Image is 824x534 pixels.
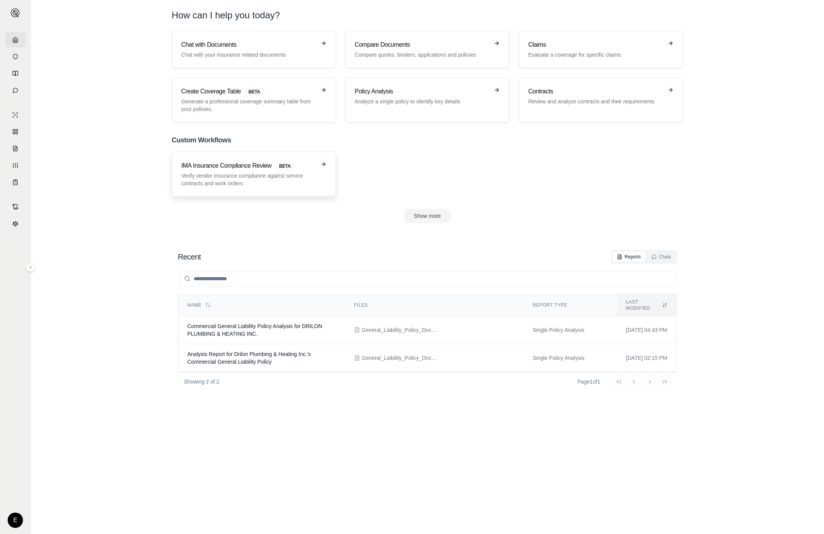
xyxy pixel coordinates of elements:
[5,124,26,139] a: Policy Comparisons
[26,263,35,272] button: Expand sidebar
[188,302,336,308] div: Name
[355,51,489,59] p: Compare quotes, binders, applications and policies
[5,32,26,47] a: Home
[188,351,311,365] span: Analysis Report for Drilon Plumbing & Heating Inc.'s Commercial General Liability Policy
[5,83,26,98] a: Chat
[355,40,489,49] h3: Compare Documents
[244,88,264,96] span: BETA
[528,51,662,59] p: Evaluate a coverage for specific claims
[626,299,667,311] div: Last modified
[5,107,26,122] a: Single Policy
[362,326,438,334] span: General_Liability_Policy_Document.pdf
[181,51,316,59] p: Chat with your insurance related documents
[528,87,662,96] h3: Contracts
[617,316,677,344] td: [DATE] 04:43 PM
[362,354,438,362] span: General_Liability_Policy_Document.pdf
[5,49,26,64] a: Documents Vault
[5,175,26,190] a: Coverage Table
[11,8,20,18] img: Expand sidebar
[172,135,683,145] h2: Custom Workflows
[355,87,489,96] h3: Policy Analysis
[519,31,683,68] a: ClaimsEvaluate a coverage for specific claims
[578,378,600,385] div: Page 1 of 1
[524,294,617,316] th: Report Type
[184,378,220,385] p: Showing 2 of 2
[647,251,676,262] button: Chats
[172,31,336,68] a: Chat with DocumentsChat with your insurance related documents
[181,172,316,187] p: Verify vendor insurance compliance against service contracts and work orders
[172,77,336,122] a: Create Coverage TableBETAGenerate a professional coverage summary table from your policies.
[181,161,316,170] h3: IMA Insurance Compliance Review
[524,344,617,372] td: Single Policy Analysis
[651,254,671,260] div: Chats
[617,254,641,260] div: Reports
[274,162,295,170] span: BETA
[8,5,23,21] button: Expand sidebar
[5,158,26,173] a: Custom Report
[405,209,450,223] button: Show more
[172,9,683,21] h1: How can I help you today?
[528,98,662,105] p: Review and analyze contracts and their requirements
[172,152,336,197] a: IMA Insurance Compliance ReviewBETAVerify vendor insurance compliance against service contracts a...
[355,98,489,105] p: Analyze a single policy to identify key details
[345,294,524,316] th: Files
[5,66,26,81] a: Prompt Library
[5,141,26,156] a: Claim Coverage
[188,323,322,337] span: Commercial General Liability Policy Analysis for DRILON PLUMBING & HEATING INC.
[345,77,509,122] a: Policy AnalysisAnalyze a single policy to identify key details
[617,344,677,372] td: [DATE] 02:15 PM
[178,251,201,262] h2: Recent
[5,216,26,231] a: Legal Search Engine
[8,513,23,528] div: E
[345,31,509,68] a: Compare DocumentsCompare quotes, binders, applications and policies
[528,40,662,49] h3: Claims
[181,40,316,49] h3: Chat with Documents
[5,199,26,214] a: Contract Analysis
[519,77,683,122] a: ContractsReview and analyze contracts and their requirements
[181,98,316,113] p: Generate a professional coverage summary table from your policies.
[612,251,645,262] button: Reports
[181,87,316,96] h3: Create Coverage Table
[524,316,617,344] td: Single Policy Analysis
